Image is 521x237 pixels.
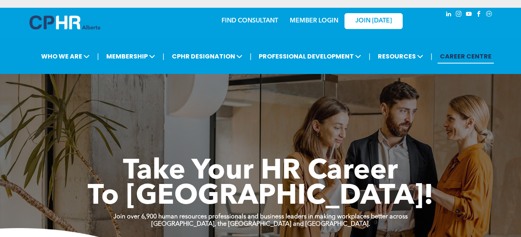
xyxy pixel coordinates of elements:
[445,10,453,20] a: linkedin
[465,10,473,20] a: youtube
[104,49,158,64] span: MEMBERSHIP
[438,49,494,64] a: CAREER CENTRE
[39,49,92,64] span: WHO WE ARE
[123,158,398,185] span: Take Your HR Career
[431,48,433,64] li: |
[88,183,434,211] span: To [GEOGRAPHIC_DATA]!
[376,49,426,64] span: RESOURCES
[170,49,245,64] span: CPHR DESIGNATION
[151,221,370,227] strong: [GEOGRAPHIC_DATA], the [GEOGRAPHIC_DATA] and [GEOGRAPHIC_DATA].
[113,214,408,220] strong: Join over 6,900 human resources professionals and business leaders in making workplaces better ac...
[163,48,164,64] li: |
[355,17,392,25] span: JOIN [DATE]
[256,49,363,64] span: PROFESSIONAL DEVELOPMENT
[97,48,99,64] li: |
[485,10,493,20] a: Social network
[290,18,338,24] a: MEMBER LOGIN
[455,10,463,20] a: instagram
[475,10,483,20] a: facebook
[344,13,403,29] a: JOIN [DATE]
[222,18,278,24] a: FIND CONSULTANT
[369,48,370,64] li: |
[250,48,252,64] li: |
[29,15,100,29] img: A blue and white logo for cp alberta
